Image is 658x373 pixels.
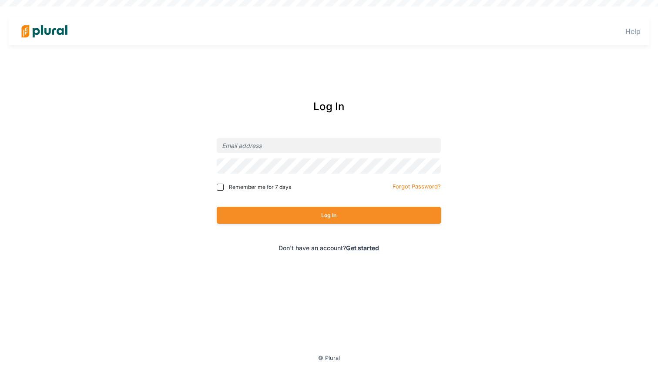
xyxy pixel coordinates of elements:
button: Log In [217,207,441,224]
input: Remember me for 7 days [217,184,224,191]
div: Log In [180,99,479,114]
img: Logo for Plural [14,16,75,47]
input: Email address [217,138,441,153]
a: Help [625,27,641,36]
span: Remember me for 7 days [229,183,291,191]
small: © Plural [318,355,340,361]
a: Get started [346,244,379,252]
div: Don't have an account? [180,243,479,252]
small: Forgot Password? [393,183,441,190]
a: Forgot Password? [393,181,441,190]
